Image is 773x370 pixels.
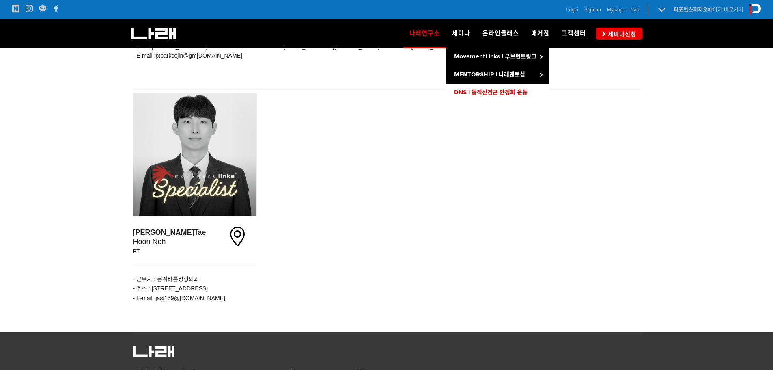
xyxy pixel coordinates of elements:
u: jast15 9@[DOMAIN_NAME] [156,295,225,301]
span: 세미나 [452,30,470,37]
span: MENTORSHIP l 나래멘토십 [454,71,525,78]
span: MovementLinks l 무브먼트링크 [454,53,536,60]
a: DNS l 동적신경근 안정화 운동 [446,84,549,102]
span: Tae Hoon Noh [133,228,206,246]
a: Login [566,6,578,14]
span: 나래연구소 [409,27,440,40]
a: 온라인클래스 [476,19,525,48]
u: ptparksejin@gm [DOMAIN_NAME] [156,52,242,59]
a: jast159@[DOMAIN_NAME] [156,295,225,301]
span: - E-mail : [261,43,284,50]
a: Cart [630,6,640,14]
a: 나래연구소 [403,19,446,48]
a: MENTORSHIP l 나래멘토십 [446,66,549,84]
strong: 퍼포먼스피지오 [674,6,708,13]
a: Mypage [607,6,624,14]
span: - E-mail : [389,43,411,50]
a: [EMAIL_ADDRESS][DOMAIN_NAME] [284,43,380,50]
a: MovementLinks l 무브먼트링크 [446,48,549,66]
span: - 주소 : [STREET_ADDRESS] [133,285,208,292]
span: - E-mail : [133,295,156,301]
span: 온라인클래스 [482,30,519,37]
a: Sign up [584,6,601,14]
a: ptparksejin@gm[DOMAIN_NAME] [156,53,242,59]
strong: PT [133,248,140,254]
a: 매거진 [525,19,556,48]
a: [EMAIL_ADDRESS][DOMAIN_NAME] [411,43,508,50]
span: 매거진 [531,30,549,37]
a: 퍼포먼스피지오페이지 바로가기 [674,6,743,13]
a: 고객센터 [556,19,592,48]
span: DNS l 동적신경근 안정화 운동 [454,89,528,96]
a: 세미나 [446,19,476,48]
span: - E-mail : [133,52,156,59]
span: - 근무지 : 은계바른정형외과 [133,276,199,282]
span: 고객센터 [562,30,586,37]
a: 세미나신청 [596,28,642,39]
span: - 주소 : [STREET_ADDRESS] [133,43,208,50]
span: 세미나신청 [605,30,636,38]
strong: [PERSON_NAME] [133,228,194,236]
img: 5c63318082161.png [133,346,174,357]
